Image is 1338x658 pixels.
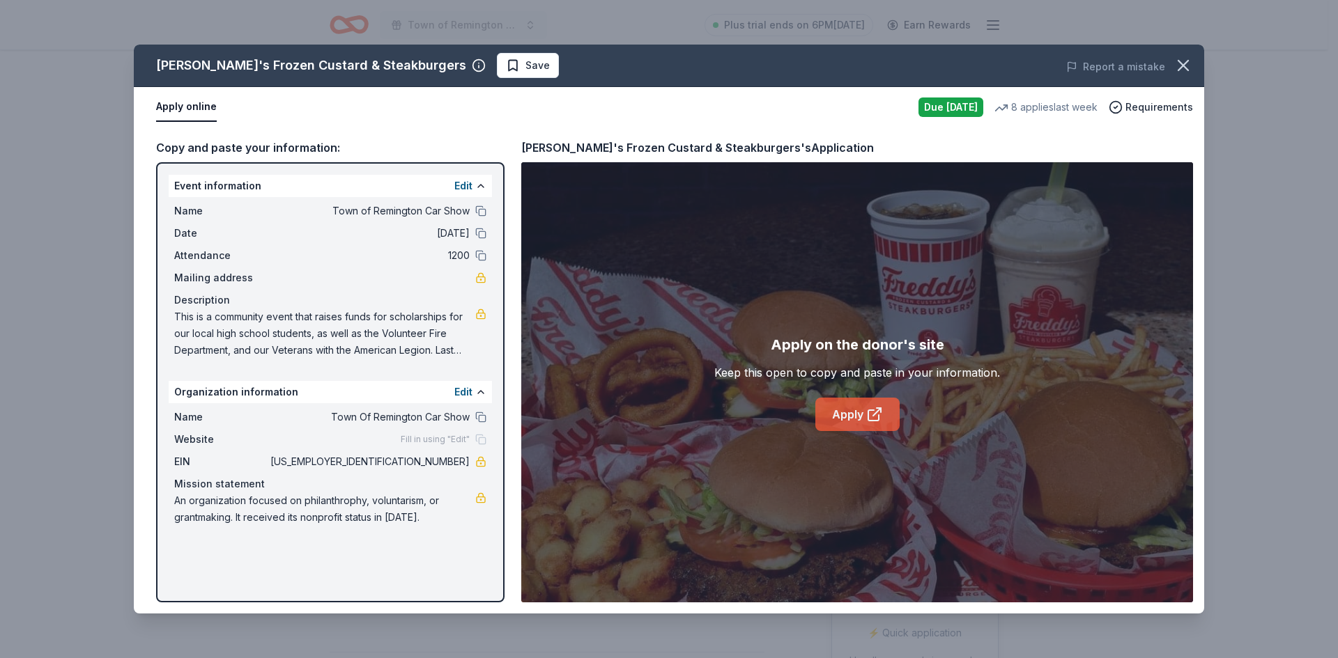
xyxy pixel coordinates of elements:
[521,139,874,157] div: [PERSON_NAME]'s Frozen Custard & Steakburgers's Application
[169,381,492,403] div: Organization information
[268,453,470,470] span: [US_EMPLOYER_IDENTIFICATION_NUMBER]
[268,409,470,425] span: Town Of Remington Car Show
[454,178,472,194] button: Edit
[174,308,475,359] span: This is a community event that raises funds for scholarships for our local high school students, ...
[174,409,268,425] span: Name
[497,53,559,78] button: Save
[174,225,268,242] span: Date
[169,175,492,197] div: Event information
[401,434,470,445] span: Fill in using "Edit"
[918,97,983,117] div: Due [DATE]
[174,431,268,448] span: Website
[454,384,472,400] button: Edit
[174,269,268,286] span: Mailing address
[268,203,470,219] span: Town of Remington Car Show
[1066,58,1165,75] button: Report a mistake
[156,139,505,157] div: Copy and paste your information:
[174,453,268,470] span: EIN
[156,93,217,122] button: Apply online
[174,247,268,264] span: Attendance
[174,203,268,219] span: Name
[174,476,486,492] div: Mission statement
[268,247,470,264] span: 1200
[268,225,470,242] span: [DATE]
[714,364,1000,381] div: Keep this open to copy and paste in your information.
[815,398,900,431] a: Apply
[1109,99,1193,116] button: Requirements
[174,292,486,308] div: Description
[525,57,550,74] span: Save
[174,492,475,526] span: An organization focused on philanthrophy, voluntarism, or grantmaking. It received its nonprofit ...
[156,54,466,77] div: [PERSON_NAME]'s Frozen Custard & Steakburgers
[771,334,944,356] div: Apply on the donor's site
[1125,99,1193,116] span: Requirements
[994,99,1098,116] div: 8 applies last week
